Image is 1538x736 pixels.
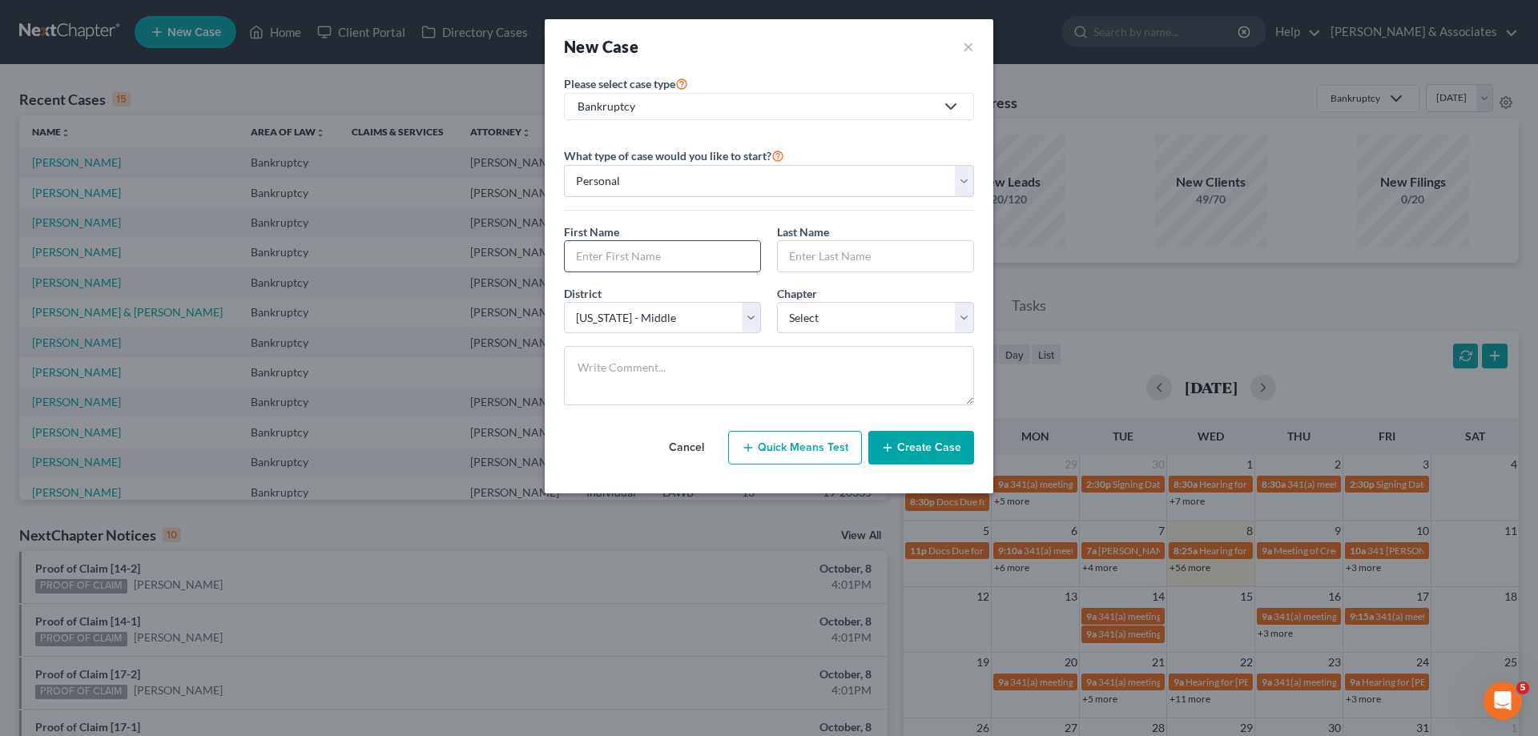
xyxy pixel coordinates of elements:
[651,432,722,464] button: Cancel
[564,287,602,300] span: District
[578,99,935,115] div: Bankruptcy
[963,35,974,58] button: ×
[1484,682,1522,720] iframe: Intercom live chat
[777,287,817,300] span: Chapter
[777,225,829,239] span: Last Name
[564,77,675,90] span: Please select case type
[564,225,619,239] span: First Name
[564,146,784,165] label: What type of case would you like to start?
[564,37,638,56] strong: New Case
[868,431,974,465] button: Create Case
[778,241,973,271] input: Enter Last Name
[728,431,862,465] button: Quick Means Test
[1516,682,1529,694] span: 5
[565,241,760,271] input: Enter First Name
